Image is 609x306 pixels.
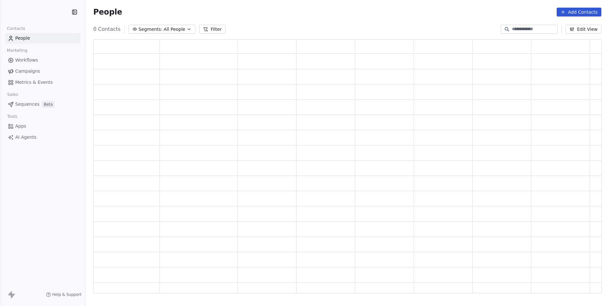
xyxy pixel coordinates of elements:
span: Marketing [4,46,30,55]
a: People [5,33,80,43]
button: Edit View [566,25,601,34]
span: Apps [15,123,26,130]
span: Contacts [4,24,28,33]
a: Campaigns [5,66,80,76]
span: Sales [4,90,21,99]
span: People [93,7,122,17]
button: Filter [199,25,226,34]
span: Campaigns [15,68,40,75]
span: People [15,35,30,42]
span: 0 Contacts [93,25,121,33]
span: AI Agents [15,134,36,141]
a: AI Agents [5,132,80,143]
a: Workflows [5,55,80,65]
span: Sequences [15,101,39,108]
span: Beta [42,101,55,108]
a: Metrics & Events [5,77,80,88]
span: Workflows [15,57,38,63]
a: Help & Support [46,292,82,297]
a: SequencesBeta [5,99,80,110]
span: All People [164,26,185,33]
span: Segments: [139,26,162,33]
a: Apps [5,121,80,131]
span: Help & Support [52,292,82,297]
span: Metrics & Events [15,79,53,86]
button: Add Contacts [557,8,601,17]
span: Tools [4,112,20,121]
